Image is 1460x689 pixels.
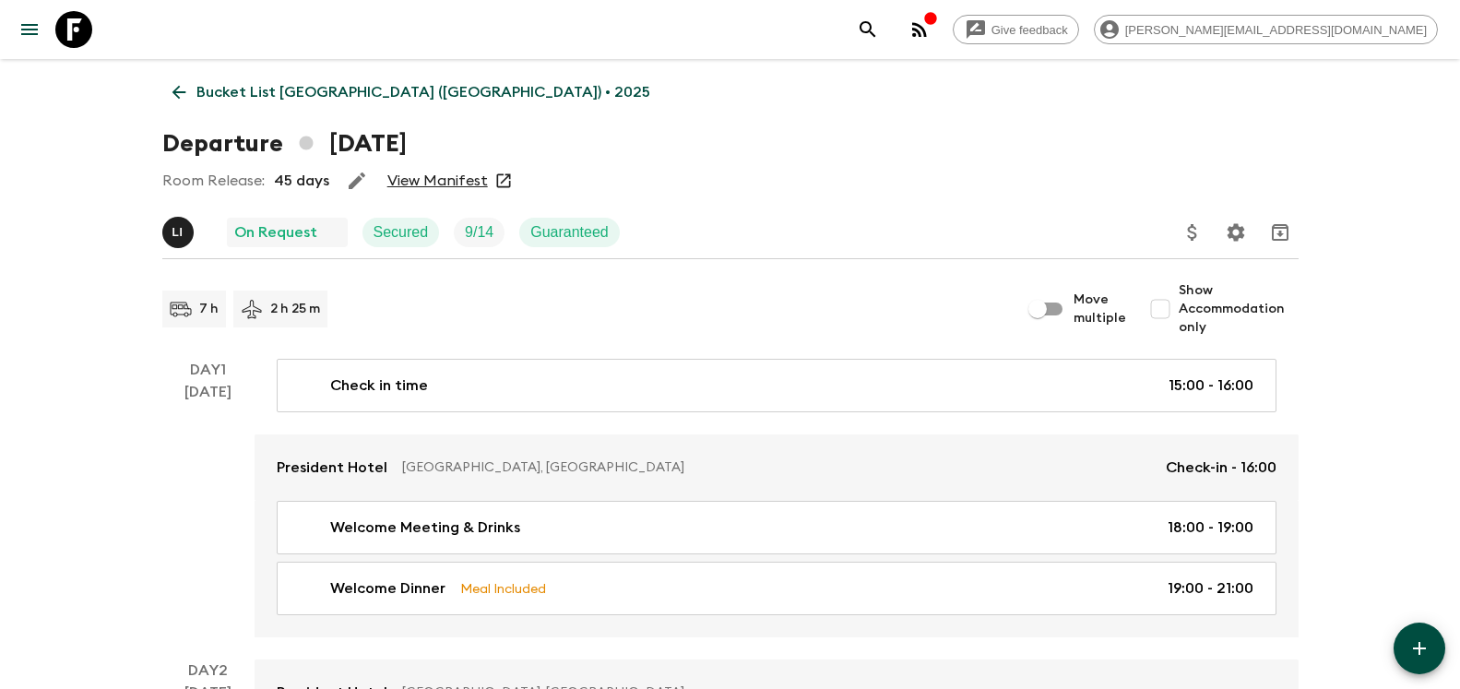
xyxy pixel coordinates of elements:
[277,562,1276,615] a: Welcome DinnerMeal Included19:00 - 21:00
[454,218,504,247] div: Trip Fill
[172,225,184,240] p: L I
[184,381,231,637] div: [DATE]
[460,578,546,599] p: Meal Included
[1166,457,1276,479] p: Check-in - 16:00
[255,434,1299,501] a: President Hotel[GEOGRAPHIC_DATA], [GEOGRAPHIC_DATA]Check-in - 16:00
[162,125,407,162] h1: Departure [DATE]
[402,458,1151,477] p: [GEOGRAPHIC_DATA], [GEOGRAPHIC_DATA]
[1115,23,1437,37] span: [PERSON_NAME][EMAIL_ADDRESS][DOMAIN_NAME]
[277,457,387,479] p: President Hotel
[953,15,1079,44] a: Give feedback
[196,81,650,103] p: Bucket List [GEOGRAPHIC_DATA] ([GEOGRAPHIC_DATA]) • 2025
[277,359,1276,412] a: Check in time15:00 - 16:00
[162,659,255,682] p: Day 2
[849,11,886,48] button: search adventures
[1168,577,1253,600] p: 19:00 - 21:00
[162,170,265,192] p: Room Release:
[1179,281,1299,337] span: Show Accommodation only
[387,172,488,190] a: View Manifest
[330,577,445,600] p: Welcome Dinner
[1169,374,1253,397] p: 15:00 - 16:00
[162,74,660,111] a: Bucket List [GEOGRAPHIC_DATA] ([GEOGRAPHIC_DATA]) • 2025
[465,221,493,244] p: 9 / 14
[981,23,1078,37] span: Give feedback
[330,374,428,397] p: Check in time
[162,217,197,248] button: LI
[162,222,197,237] span: Lee Irwins
[162,359,255,381] p: Day 1
[530,221,609,244] p: Guaranteed
[374,221,429,244] p: Secured
[1168,517,1253,539] p: 18:00 - 19:00
[277,501,1276,554] a: Welcome Meeting & Drinks18:00 - 19:00
[1094,15,1438,44] div: [PERSON_NAME][EMAIL_ADDRESS][DOMAIN_NAME]
[199,300,219,318] p: 7 h
[1074,291,1127,327] span: Move multiple
[234,221,317,244] p: On Request
[1174,214,1211,251] button: Update Price, Early Bird Discount and Costs
[270,300,320,318] p: 2 h 25 m
[1217,214,1254,251] button: Settings
[274,170,329,192] p: 45 days
[11,11,48,48] button: menu
[330,517,520,539] p: Welcome Meeting & Drinks
[1262,214,1299,251] button: Archive (Completed, Cancelled or Unsynced Departures only)
[362,218,440,247] div: Secured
